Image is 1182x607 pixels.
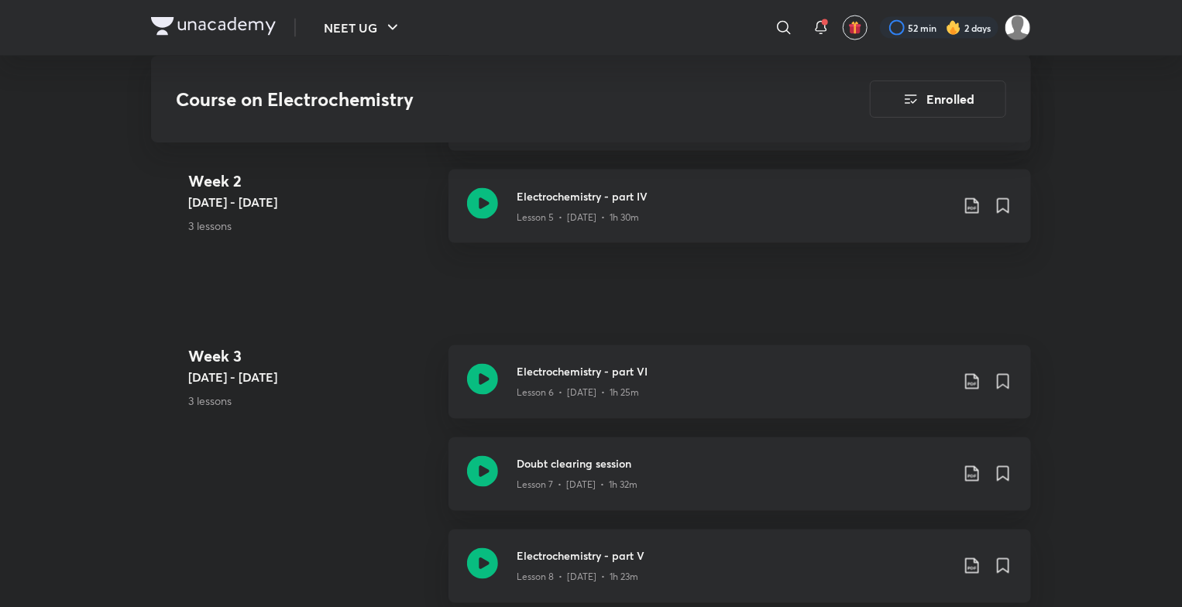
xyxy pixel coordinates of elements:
h5: [DATE] - [DATE] [188,193,436,211]
p: 3 lessons [188,218,436,234]
h4: Week 2 [188,170,436,193]
h3: Doubt clearing session [517,456,950,472]
h3: Electrochemistry - part IV [517,188,950,204]
img: avatar [848,21,862,35]
p: 3 lessons [188,393,436,410]
img: streak [946,20,961,36]
img: Company Logo [151,17,276,36]
h3: Course on Electrochemistry [176,88,782,111]
a: Electrochemistry - part IVLesson 5 • [DATE] • 1h 30m [448,170,1031,262]
p: Lesson 6 • [DATE] • 1h 25m [517,386,639,400]
p: Lesson 7 • [DATE] • 1h 32m [517,478,637,492]
h4: Week 3 [188,345,436,369]
a: Company Logo [151,17,276,39]
a: Electrochemistry - part VILesson 6 • [DATE] • 1h 25m [448,345,1031,437]
button: Enrolled [870,81,1006,118]
p: Lesson 8 • [DATE] • 1h 23m [517,571,638,585]
h3: Electrochemistry - part VI [517,364,950,380]
img: Harshu [1005,15,1031,41]
p: Lesson 5 • [DATE] • 1h 30m [517,211,639,225]
button: avatar [843,15,868,40]
h5: [DATE] - [DATE] [188,369,436,387]
h3: Electrochemistry - part V [517,548,950,564]
button: NEET UG [314,12,411,43]
a: Doubt clearing sessionLesson 7 • [DATE] • 1h 32m [448,437,1031,530]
